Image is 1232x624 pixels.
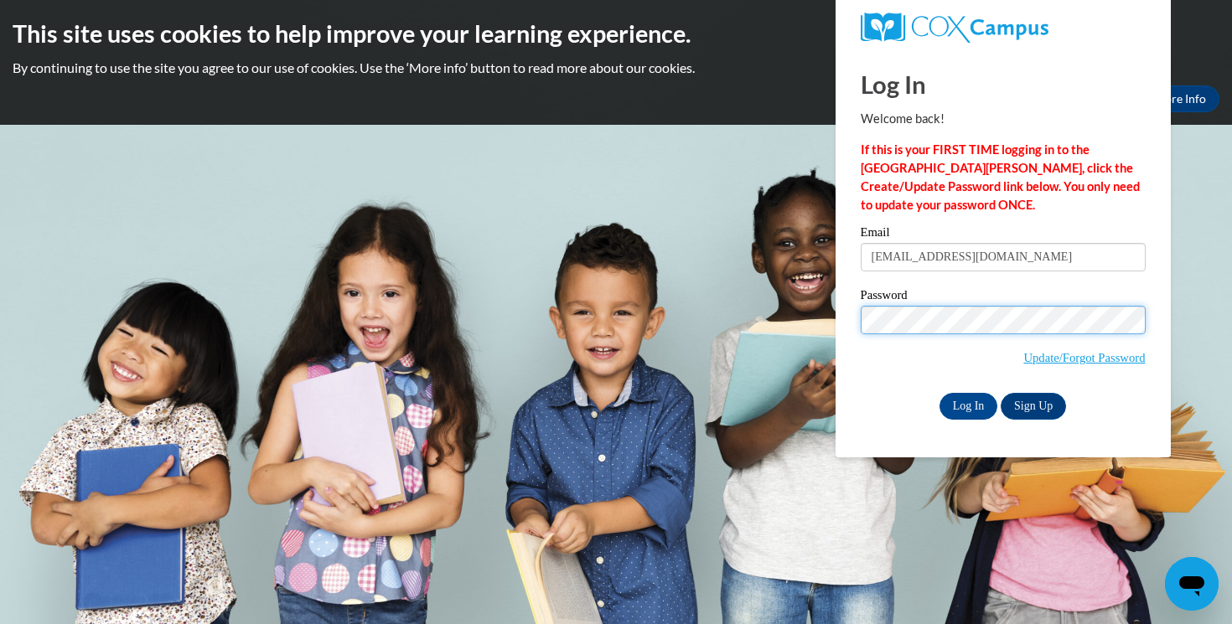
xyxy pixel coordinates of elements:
input: Log In [940,393,998,420]
a: Update/Forgot Password [1023,351,1145,364]
strong: If this is your FIRST TIME logging in to the [GEOGRAPHIC_DATA][PERSON_NAME], click the Create/Upd... [861,142,1140,212]
h1: Log In [861,67,1146,101]
a: COX Campus [861,13,1146,43]
p: By continuing to use the site you agree to our use of cookies. Use the ‘More info’ button to read... [13,59,1219,77]
label: Email [861,226,1146,243]
iframe: Button to launch messaging window [1165,557,1219,611]
p: Welcome back! [861,110,1146,128]
a: More Info [1141,85,1219,112]
a: Sign Up [1001,393,1066,420]
label: Password [861,289,1146,306]
img: COX Campus [861,13,1048,43]
h2: This site uses cookies to help improve your learning experience. [13,17,1219,50]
